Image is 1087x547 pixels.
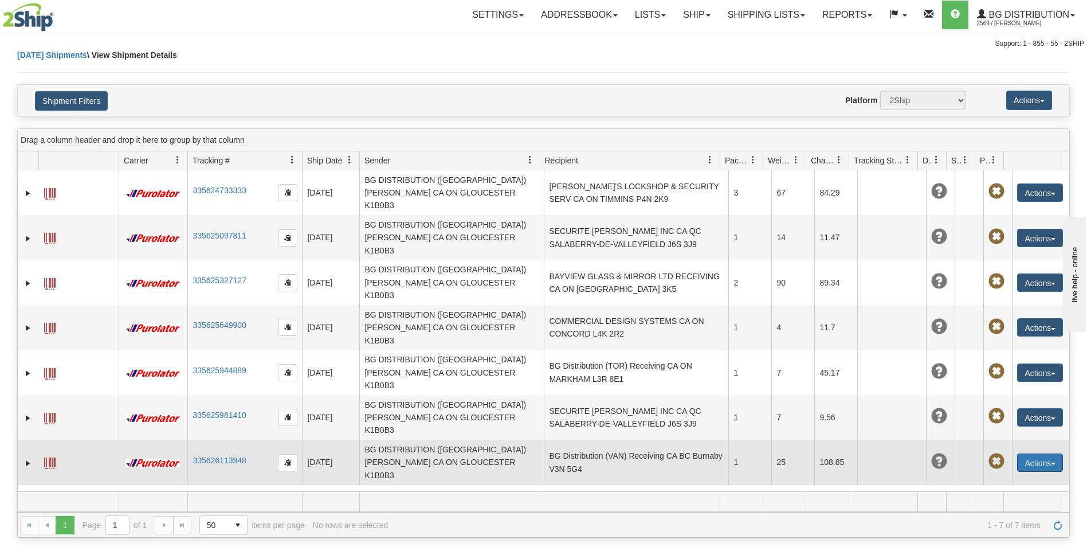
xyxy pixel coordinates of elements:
[44,363,56,381] a: Label
[359,305,544,350] td: BG DISTRIBUTION ([GEOGRAPHIC_DATA]) [PERSON_NAME] CA ON GLOUCESTER K1B0B3
[768,155,792,166] span: Weight
[83,515,147,535] span: Page of 1
[193,186,246,195] a: 335624733333
[988,408,1004,424] span: Pickup Not Assigned
[988,454,1004,470] span: Pickup Not Assigned
[22,278,34,289] a: Expand
[1017,454,1063,472] button: Actions
[359,215,544,260] td: BG DISTRIBUTION ([GEOGRAPHIC_DATA]) [PERSON_NAME] CA ON GLOUCESTER K1B0B3
[278,184,297,201] button: Copy to clipboard
[700,150,720,170] a: Recipient filter column settings
[719,1,814,29] a: Shipping lists
[931,319,947,335] span: Unknown
[725,155,749,166] span: Packages
[396,521,1041,530] span: 1 - 7 of 7 items
[359,170,544,215] td: BG DISTRIBUTION ([GEOGRAPHIC_DATA]) [PERSON_NAME] CA ON GLOUCESTER K1B0B3
[44,452,56,471] a: Label
[9,10,106,18] div: live help - online
[520,150,540,170] a: Sender filter column settings
[984,150,1003,170] a: Pickup Status filter column settings
[124,234,182,243] img: 11 - Purolator
[728,350,771,395] td: 1
[814,440,857,485] td: 108.85
[44,183,56,201] a: Label
[986,10,1069,19] span: BG Distribution
[1017,364,1063,382] button: Actions
[814,215,857,260] td: 11.47
[124,279,182,288] img: 11 - Purolator
[544,350,728,395] td: BG Distribution (TOR) Receiving CA ON MARKHAM L3R 8E1
[193,276,246,285] a: 335625327127
[124,189,182,198] img: 11 - Purolator
[359,350,544,395] td: BG DISTRIBUTION ([GEOGRAPHIC_DATA]) [PERSON_NAME] CA ON GLOUCESTER K1B0B3
[44,408,56,426] a: Label
[22,187,34,199] a: Expand
[728,215,771,260] td: 1
[771,395,814,440] td: 7
[282,150,302,170] a: Tracking # filter column settings
[199,515,305,535] span: items per page
[814,1,881,29] a: Reports
[814,170,857,215] td: 84.29
[87,50,177,60] span: \ View Shipment Details
[743,150,763,170] a: Packages filter column settings
[898,150,917,170] a: Tracking Status filter column settings
[728,395,771,440] td: 1
[1061,215,1086,332] iframe: chat widget
[359,395,544,440] td: BG DISTRIBUTION ([GEOGRAPHIC_DATA]) [PERSON_NAME] CA ON GLOUCESTER K1B0B3
[532,1,626,29] a: Addressbook
[980,155,990,166] span: Pickup Status
[44,228,56,246] a: Label
[340,150,359,170] a: Ship Date filter column settings
[278,409,297,426] button: Copy to clipboard
[22,458,34,469] a: Expand
[771,350,814,395] td: 7
[544,260,728,305] td: BAYVIEW GLASS & MIRROR LTD RECEIVING CA ON [GEOGRAPHIC_DATA] 3K5
[923,155,932,166] span: Delivery Status
[278,319,297,336] button: Copy to clipboard
[193,456,246,465] a: 335626113948
[927,150,946,170] a: Delivery Status filter column settings
[278,364,297,381] button: Copy to clipboard
[3,3,53,32] img: logo2569.jpg
[302,215,359,260] td: [DATE]
[728,440,771,485] td: 1
[988,183,1004,200] span: Pickup Not Assigned
[193,411,246,420] a: 335625981410
[968,1,1084,29] a: BG Distribution 2569 / [PERSON_NAME]
[544,170,728,215] td: [PERSON_NAME]'S LOCKSHOP & SECURITY SERV CA ON TIMMINS P4N 2K9
[544,305,728,350] td: COMMERCIAL DESIGN SYSTEMS CA ON CONCORD L4K 2R2
[18,129,1069,151] div: grid grouping header
[22,322,34,334] a: Expand
[124,155,148,166] span: Carrier
[1006,91,1052,110] button: Actions
[931,364,947,380] span: Unknown
[359,260,544,305] td: BG DISTRIBUTION ([GEOGRAPHIC_DATA]) [PERSON_NAME] CA ON GLOUCESTER K1B0B3
[854,155,904,166] span: Tracking Status
[313,521,389,530] div: No rows are selected
[988,319,1004,335] span: Pickup Not Assigned
[193,155,230,166] span: Tracking #
[307,155,342,166] span: Ship Date
[771,215,814,260] td: 14
[845,95,878,106] label: Platform
[988,364,1004,380] span: Pickup Not Assigned
[544,440,728,485] td: BG Distribution (VAN) Receiving CA BC Burnaby V3N 5G4
[207,519,222,531] span: 50
[364,155,390,166] span: Sender
[22,368,34,379] a: Expand
[1017,408,1063,427] button: Actions
[951,155,961,166] span: Shipment Issues
[728,305,771,350] td: 1
[544,215,728,260] td: SECURITE [PERSON_NAME] INC CA QC SALABERRY-DE-VALLEYFIELD J6S 3J9
[988,273,1004,290] span: Pickup Not Assigned
[302,350,359,395] td: [DATE]
[278,229,297,247] button: Copy to clipboard
[955,150,975,170] a: Shipment Issues filter column settings
[977,18,1063,29] span: 2569 / [PERSON_NAME]
[302,305,359,350] td: [DATE]
[1017,273,1063,292] button: Actions
[771,440,814,485] td: 25
[44,273,56,291] a: Label
[168,150,187,170] a: Carrier filter column settings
